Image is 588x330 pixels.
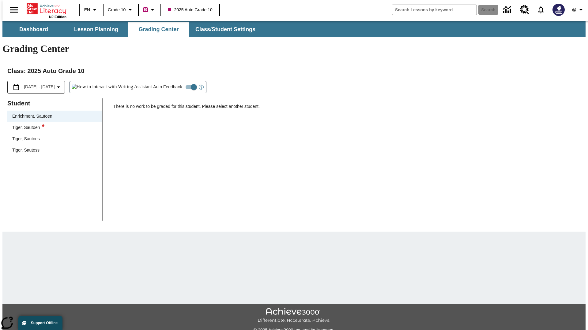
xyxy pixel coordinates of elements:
[195,26,255,33] span: Class/Student Settings
[552,4,565,16] img: Avatar
[18,316,62,330] button: Support Offline
[5,1,23,19] button: Open side menu
[258,308,330,323] img: Achieve3000 Differentiate Accelerate Achieve
[49,15,66,19] span: NJ Edition
[81,4,101,15] button: Language: EN, Select a language
[7,98,102,108] p: Student
[392,5,477,15] input: search field
[84,7,90,13] span: EN
[42,124,44,127] svg: writing assistant alert
[31,321,58,325] span: Support Offline
[568,4,588,15] button: Profile/Settings
[196,81,206,93] button: Open Help for Writing Assistant
[128,22,189,37] button: Grading Center
[141,4,159,15] button: Boost Class color is violet red. Change class color
[7,111,102,122] div: Enrichment, Sautoen
[10,83,62,91] button: Select the date range menu item
[3,22,64,37] button: Dashboard
[27,2,66,19] div: Home
[12,113,52,119] div: Enrichment, Sautoen
[572,7,576,13] span: @
[7,122,102,133] div: Tiger, Sautoenwriting assistant alert
[113,103,581,114] p: There is no work to be graded for this student. Please select another student.
[549,2,568,18] button: Select a new avatar
[516,2,533,18] a: Resource Center, Will open in new tab
[108,7,126,13] span: Grade 10
[12,124,44,131] div: Tiger, Sautoen
[105,4,136,15] button: Grade: Grade 10, Select a grade
[144,6,147,13] span: B
[19,26,48,33] span: Dashboard
[2,43,586,54] h1: Grading Center
[153,84,182,90] span: Auto Feedback
[7,66,581,76] h2: Class : 2025 Auto Grade 10
[2,22,261,37] div: SubNavbar
[533,2,549,18] a: Notifications
[66,22,127,37] button: Lesson Planning
[72,84,152,90] img: How to interact with Writing Assistant
[12,147,40,153] div: Tiger, Sautoss
[24,84,55,90] span: [DATE] - [DATE]
[27,3,66,15] a: Home
[7,133,102,145] div: Tiger, Sautoes
[2,21,586,37] div: SubNavbar
[168,7,212,13] span: 2025 Auto Grade 10
[7,145,102,156] div: Tiger, Sautoss
[499,2,516,18] a: Data Center
[138,26,179,33] span: Grading Center
[190,22,260,37] button: Class/Student Settings
[55,83,62,91] svg: Collapse Date Range Filter
[74,26,118,33] span: Lesson Planning
[12,136,40,142] div: Tiger, Sautoes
